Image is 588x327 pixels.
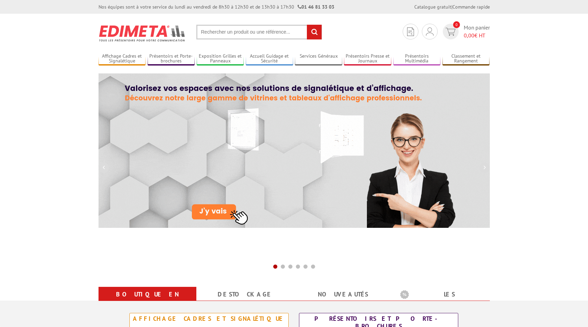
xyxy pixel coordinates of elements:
[464,32,474,39] span: 0,00
[197,53,244,65] a: Exposition Grilles et Panneaux
[295,53,342,65] a: Services Généraux
[246,53,293,65] a: Accueil Guidage et Sécurité
[414,3,490,10] div: |
[99,21,186,46] img: Présentoir, panneau, stand - Edimeta - PLV, affichage, mobilier bureau, entreprise
[393,53,441,65] a: Présentoirs Multimédia
[453,21,460,28] span: 0
[452,4,490,10] a: Commande rapide
[446,28,456,36] img: devis rapide
[400,288,486,302] b: Les promotions
[99,3,334,10] div: Nos équipes sont à votre service du lundi au vendredi de 8h30 à 12h30 et de 13h30 à 17h30
[464,32,490,39] span: € HT
[344,53,391,65] a: Présentoirs Presse et Journaux
[107,288,188,313] a: Boutique en ligne
[464,24,490,39] span: Mon panier
[302,288,384,301] a: nouveautés
[205,288,286,301] a: Destockage
[307,25,322,39] input: rechercher
[426,27,434,36] img: devis rapide
[441,24,490,39] a: devis rapide 0 Mon panier 0,00€ HT
[442,53,490,65] a: Classement et Rangement
[407,27,414,36] img: devis rapide
[131,315,287,323] div: Affichage Cadres et Signalétique
[414,4,451,10] a: Catalogue gratuit
[148,53,195,65] a: Présentoirs et Porte-brochures
[99,53,146,65] a: Affichage Cadres et Signalétique
[196,25,322,39] input: Rechercher un produit ou une référence...
[400,288,482,313] a: Les promotions
[298,4,334,10] strong: 01 46 81 33 03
